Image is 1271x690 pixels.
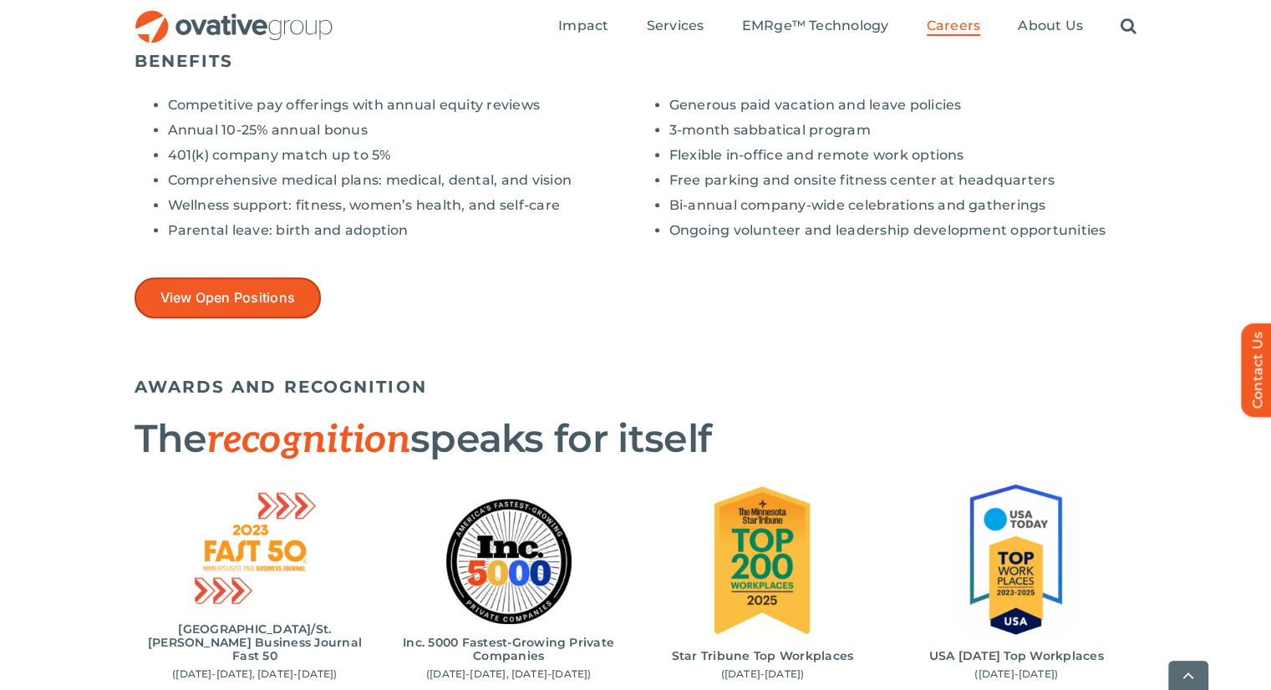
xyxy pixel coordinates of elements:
[135,418,1137,461] h2: The speaks for itself
[139,667,372,681] p: ([DATE]-[DATE], [DATE]-[DATE])
[669,197,1137,214] li: Bi-annual company-wide celebrations and gatherings
[392,636,625,662] h6: Inc. 5000 Fastest-Growing Private Companies
[927,18,981,36] a: Careers
[558,18,608,34] span: Impact
[168,147,636,164] li: 401(k) company match up to 5%
[558,18,608,36] a: Impact
[896,481,1137,682] div: 4 / 4
[669,222,1137,239] li: Ongoing volunteer and leadership development opportunities
[669,172,1137,189] li: Free parking and onsite fitness center at headquarters
[135,377,1137,397] h5: AWARDS AND RECOGNITION
[392,667,625,681] p: ([DATE]-[DATE], [DATE]-[DATE])
[927,18,981,34] span: Careers
[900,667,1133,681] p: ([DATE]-[DATE])
[900,649,1133,662] h6: USA [DATE] Top Workplaces
[741,18,888,36] a: EMRge™ Technology
[646,649,879,662] h6: Star Tribune Top Workplaces
[134,8,334,24] a: OG_Full_horizontal_RGB
[168,197,636,214] li: Wellness support: fitness, women’s health, and self-care
[135,51,1137,71] h5: BENEFITS
[642,481,883,682] div: 3 / 4
[168,97,636,114] li: Competitive pay offerings with annual equity reviews
[669,147,1137,164] li: Flexible in-office and remote work options
[741,18,888,34] span: EMRge™ Technology
[1018,18,1083,34] span: About Us
[1121,18,1136,36] a: Search
[135,485,376,681] div: 1 / 4
[647,18,704,36] a: Services
[669,97,1137,114] li: Generous paid vacation and leave policies
[160,290,296,306] span: View Open Positions
[135,277,322,318] a: View Open Positions
[168,122,636,139] li: Annual 10-25% annual bonus
[646,667,879,681] p: ([DATE]-[DATE])
[388,499,629,681] div: 2 / 4
[206,417,409,464] span: recognition
[669,122,1137,139] li: 3-month sabbatical program
[168,222,636,239] li: Parental leave: birth and adoption
[647,18,704,34] span: Services
[1018,18,1083,36] a: About Us
[168,172,636,189] li: Comprehensive medical plans: medical, dental, and vision
[139,622,372,662] h6: [GEOGRAPHIC_DATA]/St. [PERSON_NAME] Business Journal Fast 50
